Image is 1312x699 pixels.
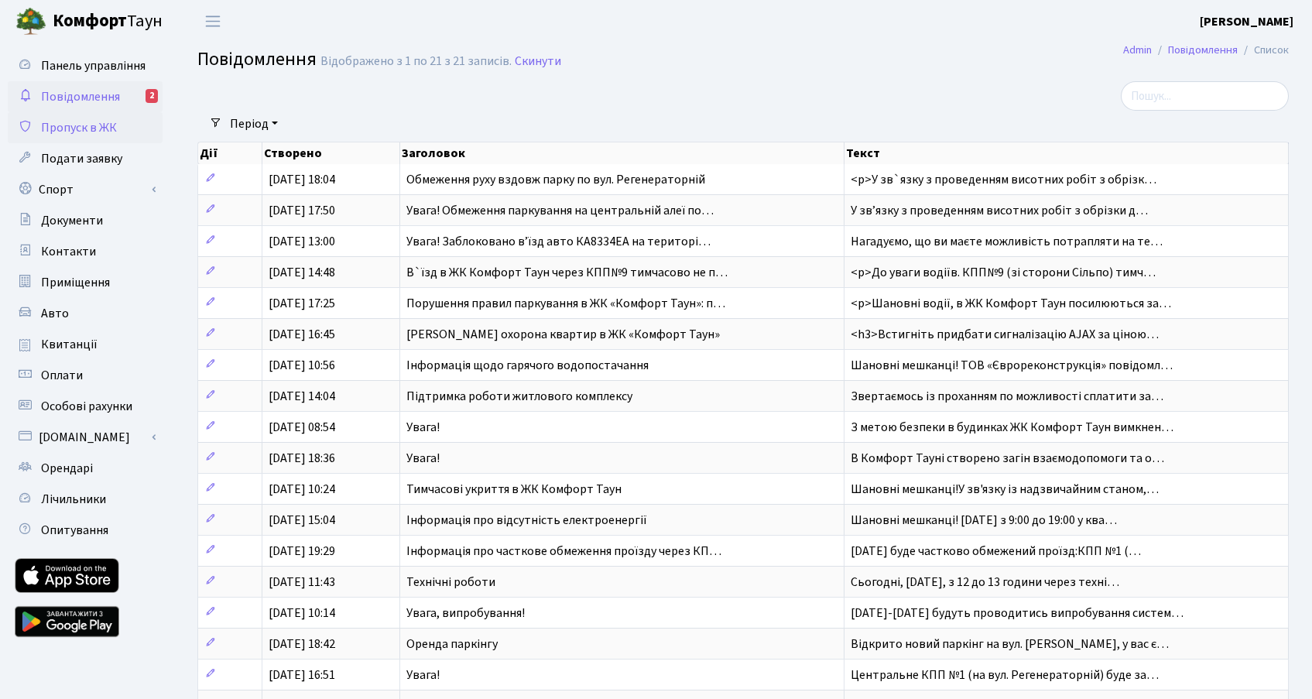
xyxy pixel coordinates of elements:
span: [DATE] 14:48 [269,264,335,281]
span: [DATE] 11:43 [269,574,335,591]
span: Шановні мешканці! [DATE] з 9:00 до 19:00 у ква… [851,512,1117,529]
a: Повідомлення2 [8,81,163,112]
span: <p>До уваги водіїв. КПП№9 (зі сторони Сільпо) тимч… [851,264,1156,281]
span: Опитування [41,522,108,539]
span: В Комфорт Тауні створено загін взаємодопомоги та о… [851,450,1164,467]
span: В`їзд в ЖК Комфорт Таун через КПП№9 тимчасово не п… [406,264,728,281]
span: Інформація щодо гарячого водопостачання [406,357,649,374]
span: Увага! [406,450,440,467]
span: [DATE] 10:56 [269,357,335,374]
span: Контакти [41,243,96,260]
span: [DATE] 15:04 [269,512,335,529]
a: Авто [8,298,163,329]
span: Приміщення [41,274,110,291]
a: Контакти [8,236,163,267]
li: Список [1238,42,1289,59]
a: Документи [8,205,163,236]
a: Опитування [8,515,163,546]
span: Оплати [41,367,83,384]
span: [DATE] 18:42 [269,636,335,653]
span: З метою безпеки в будинках ЖК Комфорт Таун вимкнен… [851,419,1173,436]
button: Переключити навігацію [194,9,232,34]
span: Повідомлення [197,46,317,73]
span: Інформація про часткове обмеження проїзду через КП… [406,543,721,560]
span: Звертаємось із проханням по можливості сплатити за… [851,388,1163,405]
a: Орендарі [8,453,163,484]
span: Увага! Заблоковано вʼїзд авто КА8334ЕА на територі… [406,233,711,250]
span: Таун [53,9,163,35]
span: Відкрито новий паркінг на вул. [PERSON_NAME], у вас є… [851,636,1169,653]
a: Спорт [8,174,163,205]
span: [DATE] 13:00 [269,233,335,250]
span: Обмеження руху вздовж парку по вул. Регенераторній [406,171,705,188]
a: Admin [1123,42,1152,58]
span: Лічильники [41,491,106,508]
span: <h3>Встигніть придбати сигналізацію AJAX за ціною… [851,326,1159,343]
span: Орендарі [41,460,93,477]
a: Пропуск в ЖК [8,112,163,143]
span: [DATE] буде частково обмежений проїзд:КПП №1 (… [851,543,1141,560]
span: [DATE] 18:36 [269,450,335,467]
b: Комфорт [53,9,127,33]
span: [DATE] 10:14 [269,605,335,622]
span: Увага! [406,419,440,436]
span: Тимчасові укриття в ЖК Комфорт Таун [406,481,622,498]
a: [DOMAIN_NAME] [8,422,163,453]
a: Лічильники [8,484,163,515]
span: Авто [41,305,69,322]
span: Сьогодні, [DATE], з 12 до 13 години через техні… [851,574,1119,591]
span: Квитанції [41,336,98,353]
span: [DATE] 17:50 [269,202,335,219]
span: [PERSON_NAME] охорона квартир в ЖК «Комфорт Таун» [406,326,720,343]
a: Скинути [515,54,561,69]
span: Технічні роботи [406,574,495,591]
span: [DATE] 14:04 [269,388,335,405]
span: Панель управління [41,57,146,74]
a: Подати заявку [8,143,163,174]
span: <p>Шановні водії, в ЖК Комфорт Таун посилюються за… [851,295,1171,312]
span: Подати заявку [41,150,122,167]
span: [DATE]-[DATE] будуть проводитись випробування систем… [851,605,1184,622]
th: Дії [198,142,262,164]
a: Оплати [8,360,163,391]
div: 2 [146,89,158,103]
span: [DATE] 17:25 [269,295,335,312]
th: Текст [844,142,1289,164]
a: Приміщення [8,267,163,298]
span: Порушення правил паркування в ЖК «Комфорт Таун»: п… [406,295,725,312]
span: Нагадуємо, що ви маєте можливість потрапляти на те… [851,233,1163,250]
span: Пропуск в ЖК [41,119,117,136]
span: Повідомлення [41,88,120,105]
span: [DATE] 16:45 [269,326,335,343]
b: [PERSON_NAME] [1200,13,1293,30]
span: Шановні мешканці! ТОВ «Єврореконструкція» повідомл… [851,357,1173,374]
a: [PERSON_NAME] [1200,12,1293,31]
span: Увага, випробування! [406,605,525,622]
span: Особові рахунки [41,398,132,415]
span: [DATE] 08:54 [269,419,335,436]
span: Шановні мешканці!У зв'язку із надзвичайним станом,… [851,481,1159,498]
span: <p>У зв`язку з проведенням висотних робіт з обрізк… [851,171,1156,188]
input: Пошук... [1121,81,1289,111]
a: Особові рахунки [8,391,163,422]
span: Підтримка роботи житлового комплексу [406,388,632,405]
a: Панель управління [8,50,163,81]
a: Квитанції [8,329,163,360]
span: [DATE] 18:04 [269,171,335,188]
div: Відображено з 1 по 21 з 21 записів. [320,54,512,69]
span: Оренда паркінгу [406,636,498,653]
span: Інформація про відсутність електроенергії [406,512,647,529]
nav: breadcrumb [1100,34,1312,67]
span: Центральне КПП №1 (на вул. Регенераторній) буде за… [851,666,1159,684]
span: [DATE] 10:24 [269,481,335,498]
span: [DATE] 19:29 [269,543,335,560]
span: [DATE] 16:51 [269,666,335,684]
span: Увага! [406,666,440,684]
th: Заголовок [400,142,845,164]
img: logo.png [15,6,46,37]
a: Період [224,111,284,137]
span: Документи [41,212,103,229]
th: Створено [262,142,400,164]
a: Повідомлення [1168,42,1238,58]
span: У звʼязку з проведенням висотних робіт з обрізки д… [851,202,1148,219]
